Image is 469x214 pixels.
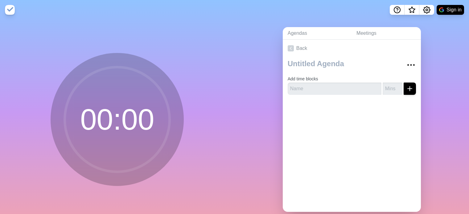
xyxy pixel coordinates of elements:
img: google logo [439,7,444,12]
a: Meetings [352,27,421,40]
button: More [405,59,417,71]
button: Settings [419,5,434,15]
input: Name [288,83,381,95]
a: Back [283,40,421,57]
button: Sign in [437,5,464,15]
button: Help [390,5,405,15]
input: Mins [383,83,402,95]
button: What’s new [405,5,419,15]
img: timeblocks logo [5,5,15,15]
a: Agendas [283,27,352,40]
label: Add time blocks [288,76,318,81]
